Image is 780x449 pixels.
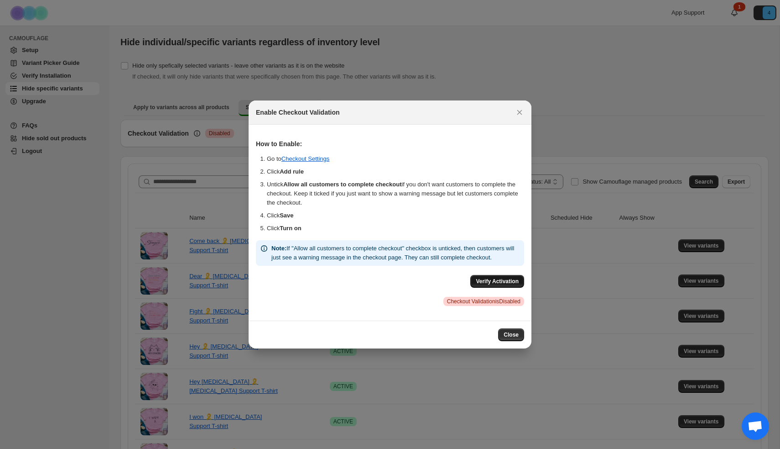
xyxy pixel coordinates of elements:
button: Verify Activation [470,275,524,288]
b: Add rule [280,168,304,175]
span: Verify Activation [476,278,519,285]
b: Turn on [280,225,301,232]
li: Go to [267,154,524,164]
button: Close [513,106,526,119]
a: Checkout Settings [281,155,330,162]
li: Click [267,224,524,233]
div: Chat abierto [742,412,769,440]
li: Click [267,167,524,176]
b: Allow all customers to complete checkout [283,181,401,188]
span: Close [504,331,519,338]
p: If "Allow all customers to complete checkout" checkbox is unticked, then customers will just see ... [271,244,520,262]
button: Close [498,328,524,341]
span: Checkout Validation is Disabled [447,298,520,305]
li: Click [267,211,524,220]
li: Untick if you don't want customers to complete the checkout. Keep it ticked if you just want to s... [267,180,524,207]
h2: Enable Checkout Validation [256,108,340,117]
strong: Note: [271,245,286,252]
b: Save [280,212,293,219]
h3: How to Enable: [256,139,524,148]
